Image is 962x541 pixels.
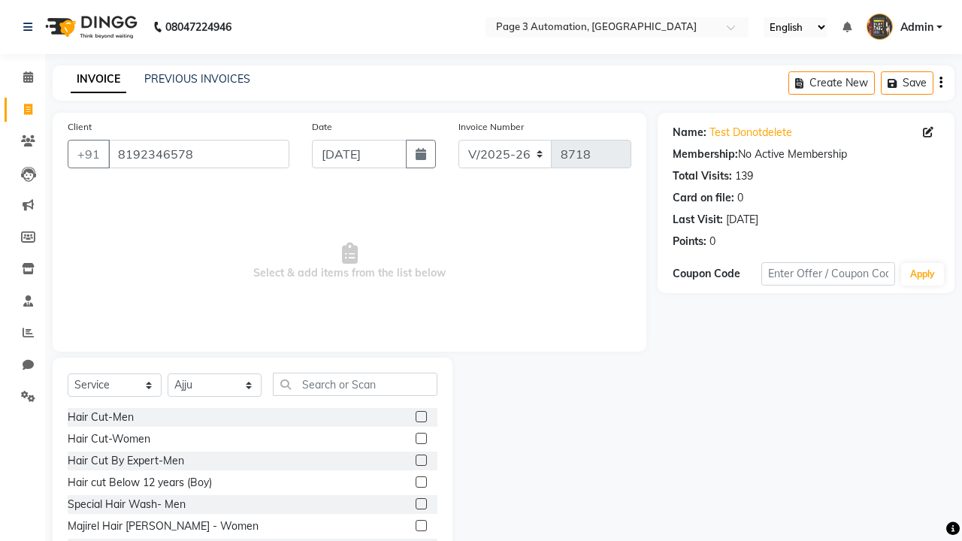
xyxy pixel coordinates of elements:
[144,72,250,86] a: PREVIOUS INVOICES
[71,66,126,93] a: INVOICE
[68,453,184,469] div: Hair Cut By Expert-Men
[38,6,141,48] img: logo
[68,140,110,168] button: +91
[68,431,150,447] div: Hair Cut-Women
[673,147,738,162] div: Membership:
[68,120,92,134] label: Client
[673,125,706,141] div: Name:
[788,71,875,95] button: Create New
[108,140,289,168] input: Search by Name/Mobile/Email/Code
[726,212,758,228] div: [DATE]
[735,168,753,184] div: 139
[673,190,734,206] div: Card on file:
[867,14,893,40] img: Admin
[673,234,706,249] div: Points:
[68,410,134,425] div: Hair Cut-Men
[761,262,895,286] input: Enter Offer / Coupon Code
[68,186,631,337] span: Select & add items from the list below
[901,263,944,286] button: Apply
[673,266,761,282] div: Coupon Code
[709,125,792,141] a: Test Donotdelete
[673,168,732,184] div: Total Visits:
[673,147,939,162] div: No Active Membership
[737,190,743,206] div: 0
[273,373,437,396] input: Search or Scan
[673,212,723,228] div: Last Visit:
[312,120,332,134] label: Date
[881,71,933,95] button: Save
[68,518,259,534] div: Majirel Hair [PERSON_NAME] - Women
[165,6,231,48] b: 08047224946
[68,497,186,512] div: Special Hair Wash- Men
[709,234,715,249] div: 0
[68,475,212,491] div: Hair cut Below 12 years (Boy)
[900,20,933,35] span: Admin
[458,120,524,134] label: Invoice Number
